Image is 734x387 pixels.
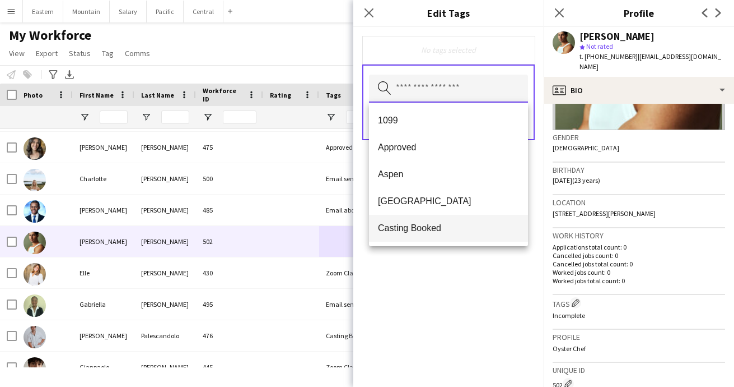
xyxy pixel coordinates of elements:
[24,232,46,254] img: Dylan Wrona
[196,289,263,320] div: 495
[346,110,380,124] input: Tags Filter Input
[553,297,725,309] h3: Tags
[553,209,656,218] span: [STREET_ADDRESS][PERSON_NAME]
[73,289,134,320] div: Gabriella
[586,42,613,50] span: Not rated
[80,91,114,99] span: First Name
[326,91,341,99] span: Tags
[23,1,63,22] button: Eastern
[579,52,721,71] span: | [EMAIL_ADDRESS][DOMAIN_NAME]
[73,352,134,383] div: Gianpaolo
[134,352,196,383] div: [PERSON_NAME]
[24,357,46,380] img: Gianpaolo Ruiz Jones
[319,257,386,288] div: Zoom Class Completed
[73,132,134,163] div: [PERSON_NAME]
[223,110,256,124] input: Workforce ID Filter Input
[147,1,184,22] button: Pacific
[203,86,243,103] span: Workforce ID
[24,263,46,285] img: Elle Eggleston
[553,176,600,185] span: [DATE] (23 years)
[36,48,58,58] span: Export
[134,195,196,225] div: [PERSON_NAME]
[544,77,734,104] div: Bio
[134,132,196,163] div: [PERSON_NAME]
[196,195,263,225] div: 485
[553,311,725,320] p: Incomplete
[110,1,147,22] button: Salary
[553,277,725,285] p: Worked jobs total count: 0
[319,163,386,194] div: Email sent
[73,257,134,288] div: Elle
[579,31,654,42] div: [PERSON_NAME]
[125,48,150,58] span: Comms
[24,137,46,160] img: Caroline Churchill
[378,223,519,233] span: Casting Booked
[196,257,263,288] div: 430
[579,52,638,61] span: t. [PHONE_NUMBER]
[31,46,62,61] a: Export
[24,91,43,99] span: Photo
[73,195,134,225] div: [PERSON_NAME]
[378,169,519,179] span: Aspen
[319,195,386,225] div: Email about missing information
[553,165,725,175] h3: Birthday
[46,68,60,81] app-action-btn: Advanced filters
[553,332,725,342] h3: Profile
[553,132,725,142] h3: Gender
[553,243,725,251] p: Applications total count: 0
[73,226,134,257] div: [PERSON_NAME]
[63,68,76,81] app-action-btn: Export XLSX
[553,260,725,268] p: Cancelled jobs total count: 0
[69,48,91,58] span: Status
[319,320,386,351] div: Casting Booked
[196,132,263,163] div: 475
[102,48,114,58] span: Tag
[73,320,134,351] div: [PERSON_NAME]
[319,352,386,383] div: Zoom Class Completed
[97,46,118,61] a: Tag
[134,226,196,257] div: [PERSON_NAME]
[270,91,291,99] span: Rating
[378,196,519,206] span: [GEOGRAPHIC_DATA]
[141,91,174,99] span: Last Name
[319,289,386,320] div: Email sent
[24,294,46,317] img: Gabriella Gordon
[184,1,223,22] button: Central
[378,115,519,126] span: 1099
[134,257,196,288] div: [PERSON_NAME]
[63,1,110,22] button: Mountain
[24,200,46,223] img: Devonne Castro
[134,289,196,320] div: [PERSON_NAME]
[544,6,734,20] h3: Profile
[196,320,263,351] div: 476
[100,110,128,124] input: First Name Filter Input
[553,144,619,152] span: [DEMOGRAPHIC_DATA]
[553,251,725,260] p: Cancelled jobs count: 0
[24,326,46,348] img: Giacomo Palescandolo
[134,320,196,351] div: Palescandolo
[141,112,151,122] button: Open Filter Menu
[24,169,46,191] img: Charlotte Scott
[553,231,725,241] h3: Work history
[161,110,189,124] input: Last Name Filter Input
[319,132,386,163] div: Approved
[326,112,336,122] button: Open Filter Menu
[203,112,213,122] button: Open Filter Menu
[196,163,263,194] div: 500
[134,163,196,194] div: [PERSON_NAME]
[378,142,519,153] span: Approved
[64,46,95,61] a: Status
[353,6,544,20] h3: Edit Tags
[553,268,725,277] p: Worked jobs count: 0
[553,344,725,353] p: Oyster Chef
[196,352,263,383] div: 445
[4,46,29,61] a: View
[73,163,134,194] div: Charlotte
[196,226,263,257] div: 502
[9,27,91,44] span: My Workforce
[9,48,25,58] span: View
[371,45,526,55] div: No tags selected
[553,197,725,208] h3: Location
[120,46,155,61] a: Comms
[80,112,90,122] button: Open Filter Menu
